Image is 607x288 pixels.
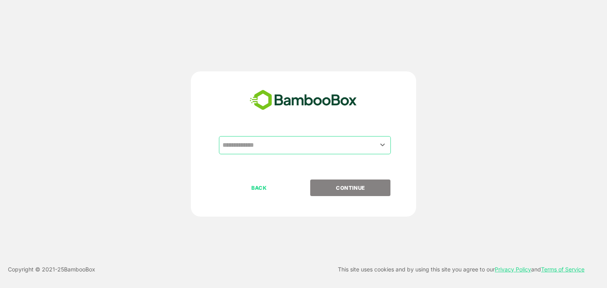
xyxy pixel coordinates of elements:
p: Copyright © 2021- 25 BambooBox [8,265,95,274]
button: Open [377,140,388,150]
p: This site uses cookies and by using this site you agree to our and [338,265,584,274]
img: bamboobox [245,87,361,113]
a: Terms of Service [541,266,584,273]
a: Privacy Policy [495,266,531,273]
p: CONTINUE [311,183,390,192]
button: BACK [219,180,299,196]
button: CONTINUE [310,180,390,196]
p: BACK [220,183,299,192]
